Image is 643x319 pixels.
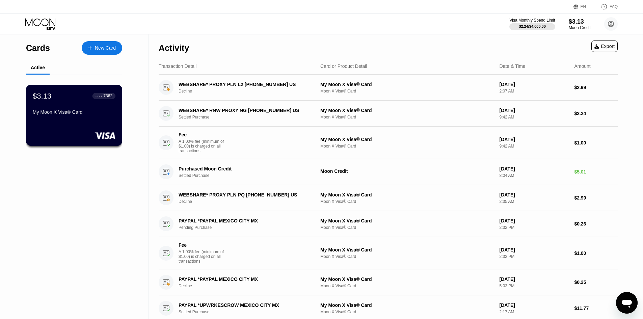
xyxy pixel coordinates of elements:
[500,63,526,69] div: Date & Time
[320,284,494,288] div: Moon X Visa® Card
[179,310,319,314] div: Settled Purchase
[26,85,122,145] div: $3.13● ● ● ●7362My Moon X Visa® Card
[500,225,569,230] div: 2:32 PM
[574,280,618,285] div: $0.25
[179,276,310,282] div: PAYPAL *PAYPAL MEXICO CITY MX
[26,43,50,53] div: Cards
[320,254,494,259] div: Moon X Visa® Card
[179,249,229,264] div: A 1.00% fee (minimum of $1.00) is charged on all transactions
[96,95,102,97] div: ● ● ● ●
[594,44,615,49] div: Export
[33,109,115,115] div: My Moon X Visa® Card
[500,137,569,142] div: [DATE]
[320,82,494,87] div: My Moon X Visa® Card
[569,25,591,30] div: Moon Credit
[159,211,618,237] div: PAYPAL *PAYPAL MEXICO CITY MXPending PurchaseMy Moon X Visa® CardMoon X Visa® Card[DATE]2:32 PM$0.26
[320,168,494,174] div: Moon Credit
[569,18,591,25] div: $3.13
[159,43,189,53] div: Activity
[500,247,569,252] div: [DATE]
[509,18,555,23] div: Visa Monthly Spend Limit
[320,108,494,113] div: My Moon X Visa® Card
[320,199,494,204] div: Moon X Visa® Card
[500,166,569,171] div: [DATE]
[179,284,319,288] div: Decline
[159,127,618,159] div: FeeA 1.00% fee (minimum of $1.00) is charged on all transactionsMy Moon X Visa® CardMoon X Visa® ...
[500,276,569,282] div: [DATE]
[509,18,555,30] div: Visa Monthly Spend Limit$2.24/$4,000.00
[179,225,319,230] div: Pending Purchase
[320,247,494,252] div: My Moon X Visa® Card
[500,82,569,87] div: [DATE]
[574,169,618,175] div: $5.01
[500,144,569,149] div: 9:42 AM
[159,269,618,295] div: PAYPAL *PAYPAL MEXICO CITY MXDeclineMy Moon X Visa® CardMoon X Visa® Card[DATE]5:03 PM$0.25
[95,45,116,51] div: New Card
[179,302,310,308] div: PAYPAL *UPWRKESCROW MEXICO CITY MX
[574,305,618,311] div: $11.77
[573,3,594,10] div: EN
[500,115,569,119] div: 9:42 AM
[574,140,618,145] div: $1.00
[500,192,569,197] div: [DATE]
[159,237,618,269] div: FeeA 1.00% fee (minimum of $1.00) is charged on all transactionsMy Moon X Visa® CardMoon X Visa® ...
[500,218,569,223] div: [DATE]
[179,242,226,248] div: Fee
[320,310,494,314] div: Moon X Visa® Card
[103,94,112,98] div: 7362
[569,18,591,30] div: $3.13Moon Credit
[179,173,319,178] div: Settled Purchase
[616,292,638,314] iframe: Button to launch messaging window
[519,24,546,28] div: $2.24 / $4,000.00
[574,63,590,69] div: Amount
[320,218,494,223] div: My Moon X Visa® Card
[610,4,618,9] div: FAQ
[320,89,494,94] div: Moon X Visa® Card
[320,276,494,282] div: My Moon X Visa® Card
[500,310,569,314] div: 2:17 AM
[179,139,229,153] div: A 1.00% fee (minimum of $1.00) is charged on all transactions
[500,199,569,204] div: 2:35 AM
[179,82,310,87] div: WEBSHARE* PROXY PLN L2 [PHONE_NUMBER] US
[574,85,618,90] div: $2.99
[594,3,618,10] div: FAQ
[31,65,45,70] div: Active
[159,185,618,211] div: WEBSHARE* PROXY PLN PQ [PHONE_NUMBER] USDeclineMy Moon X Visa® CardMoon X Visa® Card[DATE]2:35 AM...
[159,159,618,185] div: Purchased Moon CreditSettled PurchaseMoon Credit[DATE]8:04 AM$5.01
[574,221,618,227] div: $0.26
[179,199,319,204] div: Decline
[574,250,618,256] div: $1.00
[500,108,569,113] div: [DATE]
[500,284,569,288] div: 5:03 PM
[500,302,569,308] div: [DATE]
[500,173,569,178] div: 8:04 AM
[179,166,310,171] div: Purchased Moon Credit
[320,115,494,119] div: Moon X Visa® Card
[574,111,618,116] div: $2.24
[159,101,618,127] div: WEBSHARE* RNW PROXY NG [PHONE_NUMBER] USSettled PurchaseMy Moon X Visa® CardMoon X Visa® Card[DAT...
[179,115,319,119] div: Settled Purchase
[320,225,494,230] div: Moon X Visa® Card
[500,89,569,94] div: 2:07 AM
[82,41,122,55] div: New Card
[179,218,310,223] div: PAYPAL *PAYPAL MEXICO CITY MX
[179,132,226,137] div: Fee
[179,192,310,197] div: WEBSHARE* PROXY PLN PQ [PHONE_NUMBER] US
[159,63,196,69] div: Transaction Detail
[574,195,618,201] div: $2.99
[33,91,52,100] div: $3.13
[320,302,494,308] div: My Moon X Visa® Card
[591,41,618,52] div: Export
[159,75,618,101] div: WEBSHARE* PROXY PLN L2 [PHONE_NUMBER] USDeclineMy Moon X Visa® CardMoon X Visa® Card[DATE]2:07 AM...
[320,144,494,149] div: Moon X Visa® Card
[320,63,367,69] div: Card or Product Detail
[500,254,569,259] div: 2:32 PM
[581,4,586,9] div: EN
[320,192,494,197] div: My Moon X Visa® Card
[179,108,310,113] div: WEBSHARE* RNW PROXY NG [PHONE_NUMBER] US
[179,89,319,94] div: Decline
[320,137,494,142] div: My Moon X Visa® Card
